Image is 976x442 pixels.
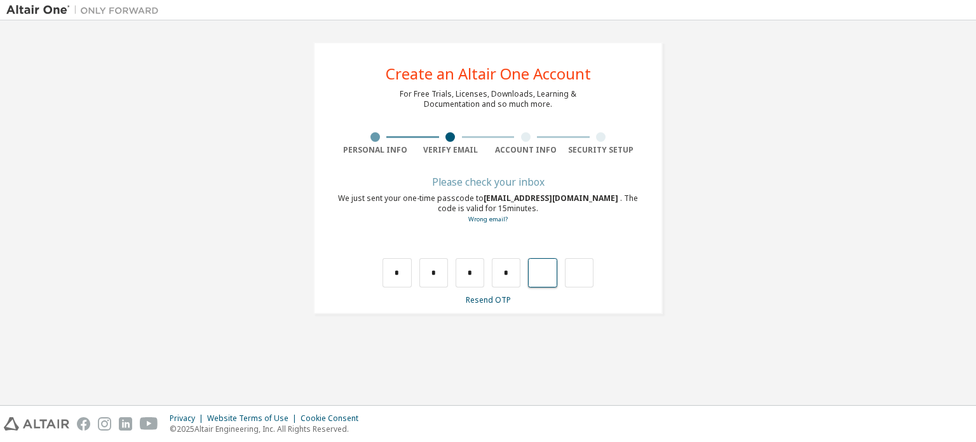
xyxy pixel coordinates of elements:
div: Website Terms of Use [207,413,301,424]
div: We just sent your one-time passcode to . The code is valid for 15 minutes. [337,193,639,224]
a: Go back to the registration form [468,215,508,223]
img: altair_logo.svg [4,417,69,431]
div: Please check your inbox [337,178,639,186]
img: facebook.svg [77,417,90,431]
img: linkedin.svg [119,417,132,431]
p: © 2025 Altair Engineering, Inc. All Rights Reserved. [170,424,366,434]
div: Cookie Consent [301,413,366,424]
div: For Free Trials, Licenses, Downloads, Learning & Documentation and so much more. [400,89,576,109]
div: Account Info [488,145,564,155]
div: Create an Altair One Account [386,66,591,81]
span: [EMAIL_ADDRESS][DOMAIN_NAME] [484,193,620,204]
div: Privacy [170,413,207,424]
div: Verify Email [413,145,489,155]
img: Altair One [6,4,165,17]
img: instagram.svg [98,417,111,431]
img: youtube.svg [140,417,158,431]
div: Security Setup [564,145,639,155]
div: Personal Info [337,145,413,155]
a: Resend OTP [466,294,511,305]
